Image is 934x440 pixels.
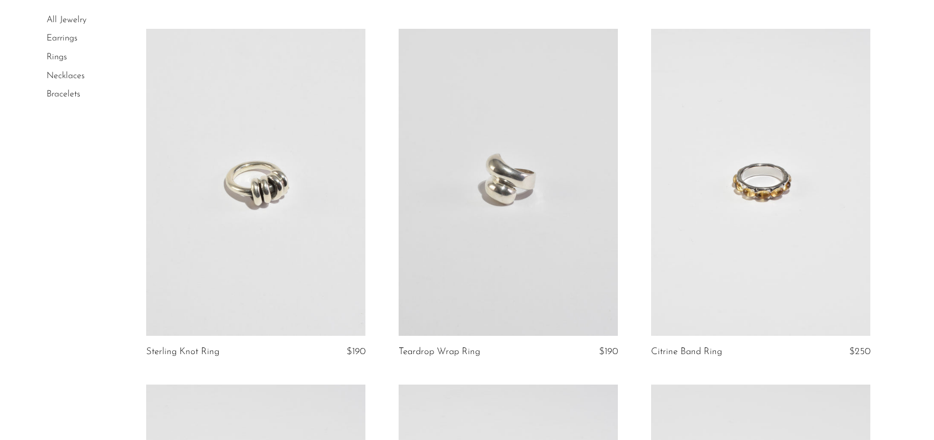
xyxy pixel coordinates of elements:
[599,347,618,356] span: $190
[47,71,85,80] a: Necklaces
[47,34,78,43] a: Earrings
[47,16,86,24] a: All Jewelry
[146,347,219,357] a: Sterling Knot Ring
[651,347,722,357] a: Citrine Band Ring
[849,347,870,356] span: $250
[347,347,365,356] span: $190
[47,53,67,62] a: Rings
[47,90,80,99] a: Bracelets
[399,347,480,357] a: Teardrop Wrap Ring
